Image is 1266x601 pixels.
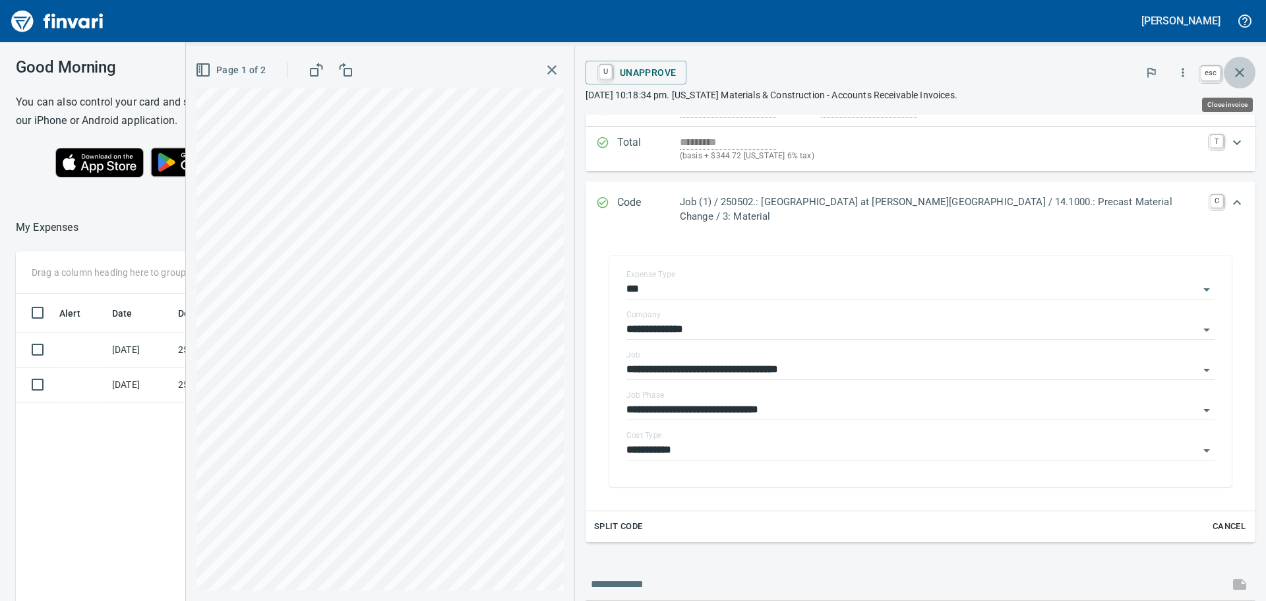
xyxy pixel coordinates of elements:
[1197,441,1216,460] button: Open
[1197,321,1216,339] button: Open
[1201,66,1221,80] a: esc
[1197,401,1216,420] button: Open
[680,195,1203,224] p: Job (1) / 250502.: [GEOGRAPHIC_DATA] at [PERSON_NAME][GEOGRAPHIC_DATA] / 14.1000.: Precast Materi...
[59,305,80,321] span: Alert
[680,150,1202,163] p: (basis + $344.72 [US_STATE] 6% tax)
[16,93,296,130] h6: You can also control your card and submit expenses from our iPhone or Android application.
[586,127,1255,171] div: Expand
[16,220,78,236] nav: breadcrumb
[1211,195,1223,208] a: C
[173,332,291,367] td: 2505-021010
[626,351,640,359] label: Job
[16,58,296,77] h3: Good Morning
[193,58,271,82] button: Page 1 of 2
[1141,14,1221,28] h5: [PERSON_NAME]
[55,148,144,177] img: Download on the App Store
[1138,11,1224,31] button: [PERSON_NAME]
[198,62,266,79] span: Page 1 of 2
[1208,517,1250,537] button: Cancel
[599,65,612,79] a: U
[594,519,643,534] span: Split Code
[16,220,78,236] p: My Expenses
[626,391,664,399] label: Job Phase
[32,266,225,279] p: Drag a column heading here to group the table
[596,61,677,84] span: Unapprove
[586,88,1255,102] p: [DATE] 10:18:34 pm. [US_STATE] Materials & Construction - Accounts Receivable Invoices.
[1210,135,1223,148] a: T
[178,305,227,321] span: Description
[1211,519,1247,534] span: Cancel
[1197,280,1216,299] button: Open
[586,61,687,84] button: UUnapprove
[1224,569,1255,600] span: This records your message into the invoice and notifies anyone mentioned
[1197,361,1216,379] button: Open
[112,305,150,321] span: Date
[107,332,173,367] td: [DATE]
[617,135,680,163] p: Total
[626,431,662,439] label: Cost Type
[107,367,173,402] td: [DATE]
[144,141,257,184] img: Get it on Google Play
[59,305,98,321] span: Alert
[617,195,680,224] p: Code
[586,181,1255,237] div: Expand
[178,305,245,321] span: Description
[626,270,675,278] label: Expense Type
[8,5,107,37] img: Finvari
[173,367,291,402] td: 250502
[112,305,133,321] span: Date
[626,311,661,319] label: Company
[591,517,646,537] button: Split Code
[586,237,1255,542] div: Expand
